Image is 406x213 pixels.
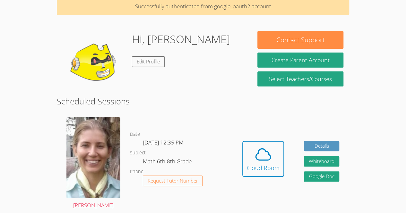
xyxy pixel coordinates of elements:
a: Google Doc [304,171,339,182]
button: Create Parent Account [257,53,343,68]
dt: Phone [130,168,143,176]
img: Screenshot%202024-09-06%20202226%20-%20Cropped.png [66,117,120,198]
a: Details [304,141,339,152]
h2: Scheduled Sessions [57,95,349,107]
a: Edit Profile [132,56,165,67]
button: Whiteboard [304,156,339,167]
dt: Date [130,130,140,138]
dt: Subject [130,149,146,157]
h1: Hi, [PERSON_NAME] [132,31,230,47]
button: Contact Support [257,31,343,49]
button: Cloud Room [242,141,284,177]
img: default.png [63,31,127,95]
a: Select Teachers/Courses [257,71,343,86]
div: Cloud Room [247,163,280,172]
span: [DATE] 12:35 PM [143,139,184,146]
button: Request Tutor Number [143,176,203,186]
a: [PERSON_NAME] [66,117,120,210]
span: Request Tutor Number [148,178,198,183]
dd: Math 6th-8th Grade [143,157,193,168]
